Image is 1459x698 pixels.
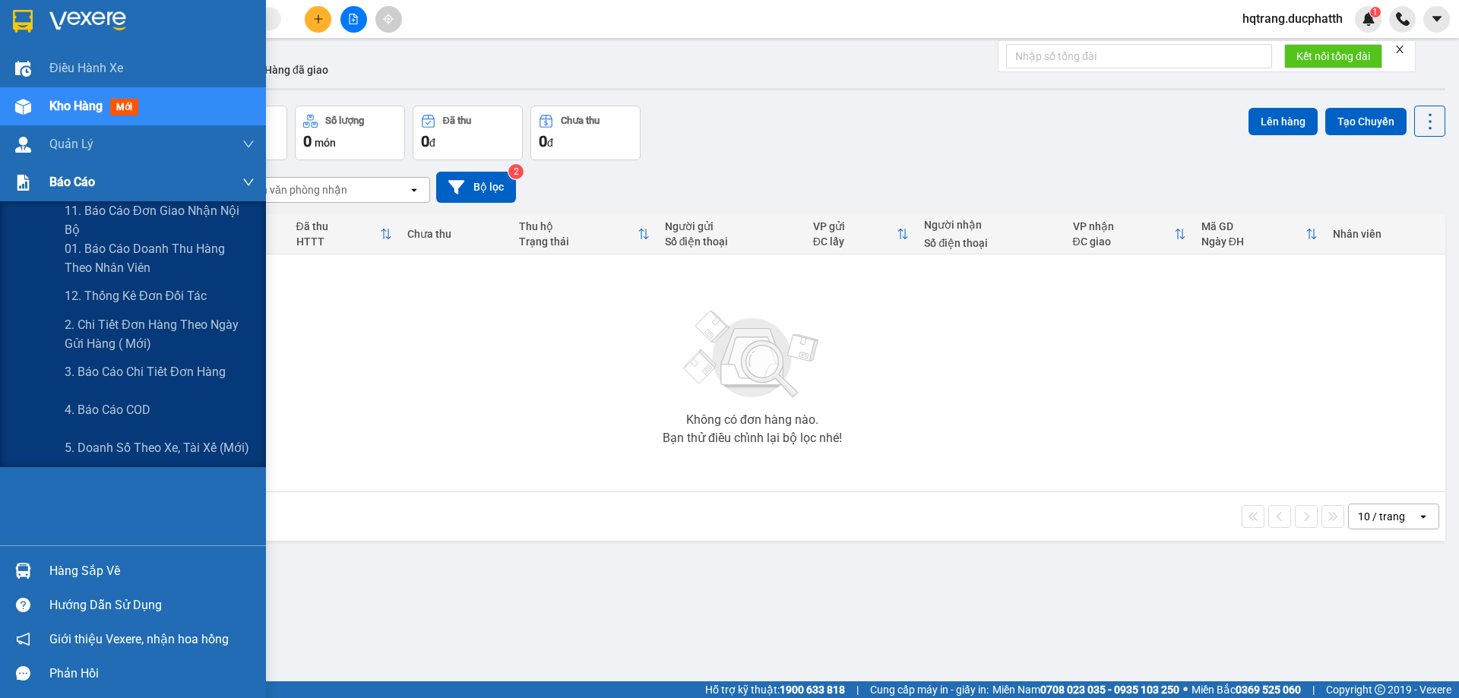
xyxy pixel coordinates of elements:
div: Số điện thoại [665,235,798,248]
div: Số lượng [325,115,364,126]
button: Bộ lọc [436,172,516,203]
div: HTTT [296,235,381,248]
div: ĐC giao [1073,235,1174,248]
th: Toggle SortBy [805,214,917,254]
button: Lên hàng [1249,108,1318,135]
strong: 1900 633 818 [780,684,845,696]
strong: 0708 023 035 - 0935 103 250 [1040,684,1179,696]
button: Đã thu0đ [413,106,523,160]
span: | [856,681,859,698]
button: Hàng đã giao [252,52,340,88]
span: close [1394,44,1405,55]
span: 01. Báo cáo doanh thu hàng theo nhân viên [65,239,255,277]
span: mới [110,99,138,115]
span: Báo cáo [49,172,95,191]
span: Hỗ trợ kỹ thuật: [705,681,845,698]
th: Toggle SortBy [511,214,657,254]
span: Cung cấp máy in - giấy in: [870,681,989,698]
span: Miền Nam [992,681,1179,698]
span: Giới thiệu Vexere, nhận hoa hồng [49,630,229,649]
img: logo-vxr [13,10,33,33]
sup: 1 [1370,7,1381,17]
div: Chọn văn phòng nhận [242,182,347,197]
img: phone-icon [1396,12,1410,26]
span: Quản Lý [49,134,93,153]
div: Người nhận [924,219,1057,231]
span: 0 [539,132,547,150]
span: Điều hành xe [49,58,123,77]
img: icon-new-feature [1362,12,1375,26]
div: Nhân viên [1333,228,1438,240]
span: 3. Báo cáo chi tiết đơn hàng [65,362,226,381]
img: svg+xml;base64,PHN2ZyBjbGFzcz0ibGlzdC1wbHVnX19zdmciIHhtbG5zPSJodHRwOi8vd3d3LnczLm9yZy8yMDAwL3N2Zy... [676,302,828,408]
span: message [16,666,30,681]
span: đ [547,137,553,149]
input: Nhập số tổng đài [1006,44,1272,68]
span: | [1312,681,1315,698]
svg: open [408,184,420,196]
span: notification [16,632,30,646]
span: down [242,138,255,150]
img: warehouse-icon [15,61,31,77]
span: 4. Báo cáo COD [65,400,150,419]
div: Ngày ĐH [1201,235,1306,248]
div: Người gửi [665,220,798,232]
span: aim [383,14,394,24]
span: down [242,176,255,188]
div: Hướng dẫn sử dụng [49,594,255,617]
div: Thu hộ [519,220,638,232]
img: warehouse-icon [15,137,31,153]
span: copyright [1375,684,1385,695]
div: Chưa thu [561,115,600,126]
span: ⚪️ [1183,687,1188,693]
button: aim [375,6,402,33]
img: warehouse-icon [15,563,31,579]
img: solution-icon [15,175,31,191]
span: caret-down [1430,12,1444,26]
div: Không có đơn hàng nào. [686,414,818,426]
span: 0 [303,132,312,150]
button: plus [305,6,331,33]
span: Kho hàng [49,99,103,113]
div: Chưa thu [407,228,504,240]
span: 0 [421,132,429,150]
span: món [315,137,336,149]
span: file-add [348,14,359,24]
button: Chưa thu0đ [530,106,641,160]
sup: 2 [508,164,524,179]
svg: open [1417,510,1429,523]
th: Toggle SortBy [289,214,400,254]
div: Bạn thử điều chỉnh lại bộ lọc nhé! [663,432,842,444]
th: Toggle SortBy [1065,214,1194,254]
div: ĐC lấy [813,235,897,248]
div: Trạng thái [519,235,638,248]
th: Toggle SortBy [1194,214,1325,254]
button: caret-down [1423,6,1450,33]
button: Số lượng0món [295,106,405,160]
div: Số điện thoại [924,237,1057,249]
span: 1 [1372,7,1378,17]
div: Mã GD [1201,220,1306,232]
div: Đã thu [443,115,471,126]
div: VP nhận [1073,220,1174,232]
div: Hàng sắp về [49,560,255,583]
span: question-circle [16,598,30,612]
span: 5. Doanh số theo xe, tài xế (mới) [65,438,249,457]
span: đ [429,137,435,149]
img: warehouse-icon [15,99,31,115]
button: file-add [340,6,367,33]
span: 2. Chi tiết đơn hàng theo ngày gửi hàng ( mới) [65,315,255,353]
span: 11. Báo cáo đơn giao nhận nội bộ [65,201,255,239]
strong: 0369 525 060 [1236,684,1301,696]
span: Miền Bắc [1192,681,1301,698]
span: plus [313,14,324,24]
div: Phản hồi [49,662,255,685]
button: Tạo Chuyến [1325,108,1407,135]
div: 10 / trang [1358,509,1405,524]
button: Kết nối tổng đài [1284,44,1382,68]
div: Đã thu [296,220,381,232]
span: Kết nối tổng đài [1296,48,1370,65]
span: 12. Thống kê đơn đối tác [65,286,207,305]
div: VP gửi [813,220,897,232]
span: hqtrang.ducphatth [1230,9,1355,28]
